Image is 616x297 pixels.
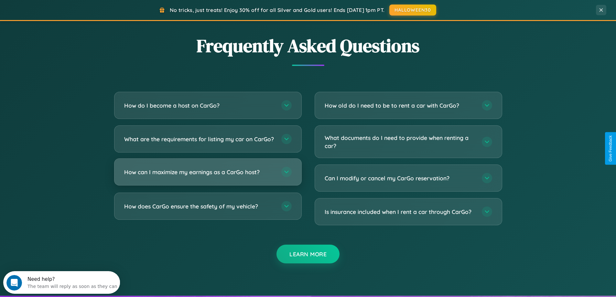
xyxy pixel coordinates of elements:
[325,101,475,110] h3: How old do I need to be to rent a car with CarGo?
[276,245,340,263] button: Learn More
[3,3,120,20] div: Open Intercom Messenger
[608,135,613,162] div: Give Feedback
[124,135,275,143] h3: What are the requirements for listing my car on CarGo?
[325,174,475,182] h3: Can I modify or cancel my CarGo reservation?
[3,271,120,294] iframe: Intercom live chat discovery launcher
[124,202,275,210] h3: How does CarGo ensure the safety of my vehicle?
[114,33,502,58] h2: Frequently Asked Questions
[124,101,275,110] h3: How do I become a host on CarGo?
[24,11,114,17] div: The team will reply as soon as they can
[170,7,384,13] span: No tricks, just treats! Enjoy 30% off for all Silver and Gold users! Ends [DATE] 1pm PT.
[6,275,22,291] iframe: Intercom live chat
[124,168,275,176] h3: How can I maximize my earnings as a CarGo host?
[325,134,475,150] h3: What documents do I need to provide when renting a car?
[325,208,475,216] h3: Is insurance included when I rent a car through CarGo?
[24,5,114,11] div: Need help?
[389,5,436,16] button: HALLOWEEN30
